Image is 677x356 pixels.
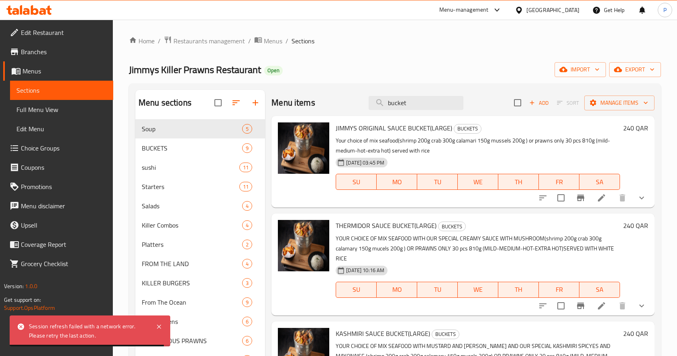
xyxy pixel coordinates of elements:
a: Grocery Checklist [3,254,113,273]
div: KILLER BURGERS3 [135,273,265,293]
span: 4 [243,222,252,229]
a: Edit Menu [10,119,113,138]
span: Grocery Checklist [21,259,107,269]
img: JIMMYS ORIGINAL SAUCE BUCKET(LARGE) [278,122,329,174]
a: Restaurants management [164,36,245,46]
a: Full Menu View [10,100,113,119]
h2: Menu sections [139,97,192,109]
span: 9 [243,144,252,152]
a: Home [129,36,155,46]
span: Add [528,98,550,108]
span: TH [502,284,536,295]
span: Select to update [553,189,569,206]
span: 1.0.0 [25,281,37,291]
span: P [663,6,667,14]
button: TU [417,174,458,190]
span: Coupons [21,163,107,172]
span: Manage items [591,98,648,108]
span: JIMMYS ORIGINAL SAUCE BUCKET(LARGE) [336,122,452,134]
span: export [616,65,655,75]
button: TH [498,174,539,190]
button: WE [458,174,498,190]
div: Starters11 [135,177,265,196]
button: TU [417,282,458,298]
div: Platters2 [135,235,265,254]
button: MO [377,174,417,190]
div: items [242,278,252,288]
span: BUCKETS [142,143,242,153]
span: 11 [240,183,252,191]
button: Branch-specific-item [571,188,590,207]
span: TU [420,284,455,295]
button: sort-choices [533,188,553,207]
svg: Show Choices [637,301,646,311]
div: FROM THE LAND [142,259,242,269]
span: Full Menu View [16,105,107,114]
button: sort-choices [533,296,553,315]
span: Choice Groups [21,143,107,153]
a: Promotions [3,177,113,196]
span: OUR FAMOUS PRAWNS [142,336,242,346]
a: Menus [254,36,282,46]
span: BUCKETS [438,222,465,231]
span: Edit Restaurant [21,28,107,37]
div: FROM THE LAND4 [135,254,265,273]
div: items [242,259,252,269]
button: Manage items [584,96,655,110]
div: BUCKETS [432,330,459,339]
span: 9 [243,299,252,306]
p: Your choice of mix seafood(shrimp 200g crab 300g calamari 150g mussels 200g ) or prawns only 30 p... [336,136,620,156]
span: FR [542,176,576,188]
a: Edit Restaurant [3,23,113,42]
div: Menu-management [439,5,489,15]
a: Edit menu item [597,193,606,203]
span: 6 [243,337,252,345]
div: Session refresh failed with a network error. Please retry the last action. [29,322,148,340]
button: delete [613,296,632,315]
span: Get support on: [4,295,41,305]
li: / [248,36,251,46]
h6: 240 QAR [623,328,648,339]
span: WE [461,176,495,188]
div: Soup5 [135,119,265,138]
a: Support.OpsPlatform [4,303,55,313]
li: / [158,36,161,46]
div: items [242,240,252,249]
button: import [555,62,606,77]
svg: Show Choices [637,193,646,203]
a: Menus [3,61,113,81]
span: SU [339,176,373,188]
span: Sections [16,85,107,95]
h6: 240 QAR [623,122,648,134]
div: Salads4 [135,196,265,216]
p: YOUR CHOICE OF MIX SEAFOOD WITH OUR SPECIAL CREAMY SAUCE WITH MUSHROOM(shrimp 200g crab 300g cala... [336,234,620,264]
span: BUCKETS [432,330,459,339]
span: Starters [142,182,239,191]
span: THERMIDOR SAUCE BUCKET(LARGE) [336,220,436,232]
div: items [242,201,252,211]
div: Killer Combos [142,220,242,230]
div: From The Ocean9 [135,293,265,312]
a: Edit menu item [597,301,606,311]
a: Upsell [3,216,113,235]
span: Coverage Report [21,240,107,249]
li: / [285,36,288,46]
button: FR [539,282,579,298]
span: Jimmys Killer Prawns Restaurant [129,61,261,79]
span: Platters [142,240,242,249]
span: TH [502,176,536,188]
span: Sort sections [226,93,246,112]
span: Salads [142,201,242,211]
a: Coupons [3,158,113,177]
button: SA [579,174,620,190]
span: Menus [264,36,282,46]
button: FR [539,174,579,190]
button: Branch-specific-item [571,296,590,315]
span: sushi [142,163,239,172]
a: Branches [3,42,113,61]
button: delete [613,188,632,207]
span: TU [420,176,455,188]
div: BUCKETS [438,222,466,231]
